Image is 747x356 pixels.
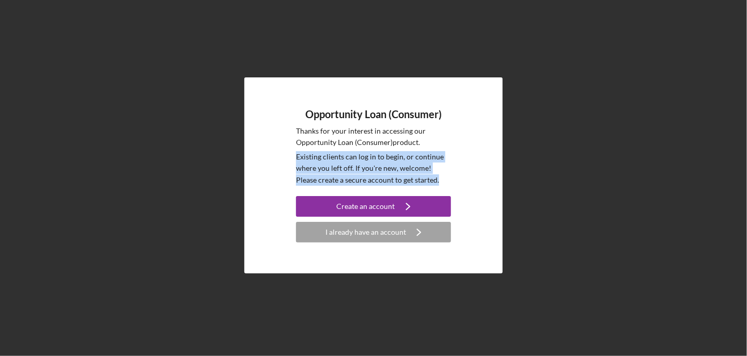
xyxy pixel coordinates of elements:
div: Create an account [337,196,395,217]
div: I already have an account [325,222,406,242]
a: Create an account [296,196,451,219]
h4: Opportunity Loan (Consumer) [305,108,442,120]
p: Thanks for your interest in accessing our Opportunity Loan (Consumer) product. [296,125,451,149]
p: Existing clients can log in to begin, or continue where you left off. If you're new, welcome! Ple... [296,151,451,186]
button: Create an account [296,196,451,217]
button: I already have an account [296,222,451,242]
